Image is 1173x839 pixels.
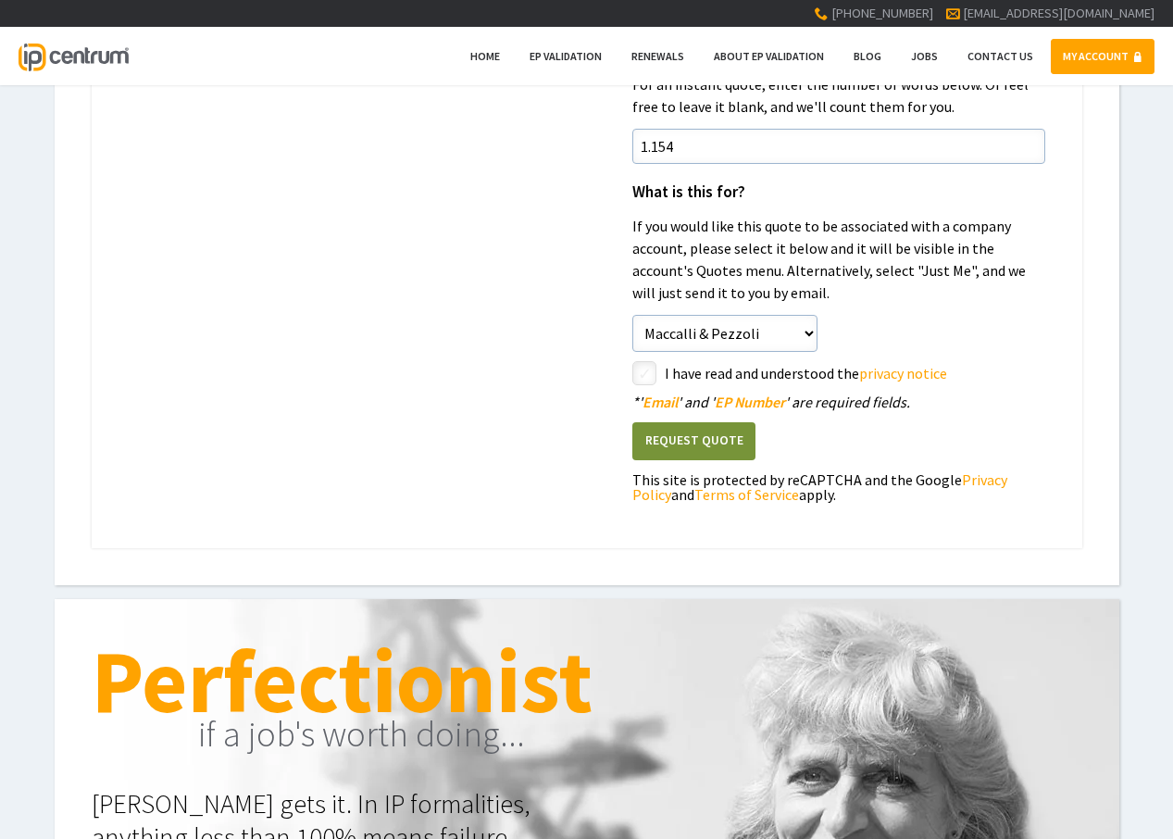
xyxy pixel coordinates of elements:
span: Blog [854,49,881,63]
input: Words in claims [632,129,1045,164]
span: EP Validation [530,49,602,63]
h1: What is this for? [632,184,1045,201]
a: Jobs [899,39,950,74]
label: styled-checkbox [632,361,656,385]
a: [EMAIL_ADDRESS][DOMAIN_NAME] [963,5,1154,21]
a: EP Validation [518,39,614,74]
label: I have read and understood the [665,361,1045,385]
div: This site is protected by reCAPTCHA and the Google and apply. [632,472,1045,502]
a: IP Centrum [19,27,128,85]
a: Terms of Service [694,485,799,504]
p: If you would like this quote to be associated with a company account, please select it below and ... [632,215,1045,304]
a: MY ACCOUNT [1051,39,1154,74]
a: Renewals [619,39,696,74]
span: [PHONE_NUMBER] [831,5,933,21]
a: Blog [842,39,893,74]
span: Jobs [911,49,938,63]
span: Contact Us [967,49,1033,63]
span: About EP Validation [714,49,824,63]
div: ' ' and ' ' are required fields. [632,394,1045,409]
button: Request Quote [632,422,755,460]
a: Contact Us [955,39,1045,74]
p: For an instant quote, enter the number of words below. Or feel free to leave it blank, and we'll ... [632,73,1045,118]
span: Renewals [631,49,684,63]
span: Home [470,49,500,63]
h1: Perfectionist [92,636,1082,725]
a: privacy notice [859,364,947,382]
a: About EP Validation [702,39,836,74]
a: Privacy Policy [632,470,1007,504]
span: EP Number [715,393,785,411]
span: Email [643,393,678,411]
h2: if a job's worth doing... [198,708,1082,761]
a: Home [458,39,512,74]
